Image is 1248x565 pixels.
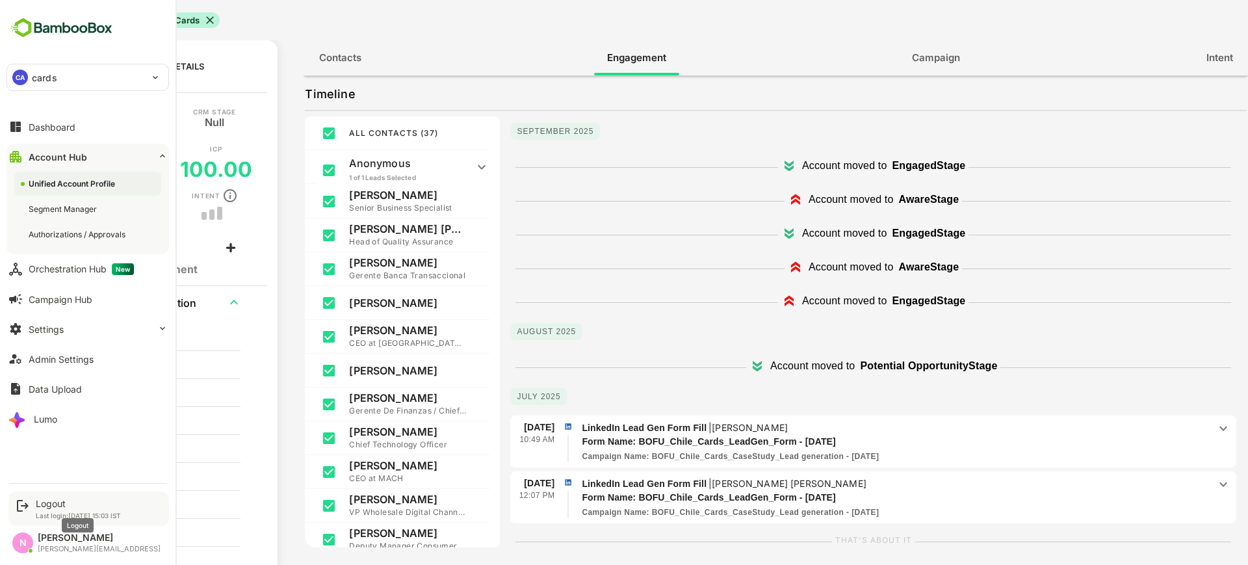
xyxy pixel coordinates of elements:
div: Primary Industry [53,383,185,393]
p: Senior Business Specialist [304,202,421,215]
p: Account moved to [757,293,841,309]
p: LinkedIn Lead Gen Form Fill [536,421,1163,435]
div: [PERSON_NAME] [38,532,161,544]
div: - [53,421,176,430]
div: Comments [44,239,87,250]
p: [PERSON_NAME] [666,422,742,433]
div: Settings [29,324,64,335]
p: ICP [164,146,176,152]
p: Aware Stage [853,192,914,207]
button: trend [179,211,183,215]
span: Cards [122,14,162,27]
p: CEO at MACH [304,472,421,485]
p: Account moved to [763,192,848,207]
p: July 2025 [465,388,521,405]
div: CAcards [7,64,168,90]
p: [DATE] [478,421,509,434]
button: Dashboard [6,114,169,140]
div: Company name [53,327,185,337]
p: | [661,422,744,433]
button: Settings [6,316,169,342]
span: Intent [1161,49,1188,66]
h5: 7.56 [45,201,88,226]
div: [PERSON_NAME][EMAIL_ADDRESS] [38,545,161,553]
div: [DOMAIN_NAME] [53,365,176,374]
div: - [53,449,176,458]
p: Account moved to [757,158,841,174]
div: Orchestration Hub [29,263,134,275]
h5: Engaged [46,115,90,125]
div: full width tabs example [258,40,1202,75]
img: BambooboxFullLogoMark.5f36c76dfaba33ec1ec1367b70bb1252.svg [6,16,116,40]
div: Unified Account Profile [29,178,118,189]
button: Lumo [6,406,169,432]
div: CA [12,70,28,85]
div: Dashboard [29,122,75,133]
p: Account [48,146,85,152]
h5: 35.29 [37,157,97,182]
p: Account Details [79,61,159,72]
p: [PERSON_NAME] [304,296,421,309]
div: N [12,532,33,553]
p: Aware Stage [853,259,914,275]
p: Engaged Stage [846,158,920,174]
p: Last login: [DATE] 15:03 IST [36,512,121,519]
p: [PERSON_NAME] [304,493,421,506]
button: Campaign Hub [6,286,169,312]
p: CRM Stage [148,109,190,115]
p: CEO at [GEOGRAPHIC_DATA] [GEOGRAPHIC_DATA] [304,337,421,350]
p: [PERSON_NAME] [304,425,421,438]
svg: Click to close Account details panel [103,12,118,28]
p: [PERSON_NAME] [304,527,421,540]
p: Timeline [259,84,309,105]
p: Gerente Banca Transaccional [304,269,421,282]
p: Chief Technology Officer [304,438,421,451]
p: 12:07 PM [474,490,510,503]
div: Current Deal Stage [53,467,185,477]
p: Intent [146,192,175,199]
p: [PERSON_NAME] [304,364,421,377]
h5: Null [159,115,179,125]
p: Account moved to [725,358,809,374]
button: Orchestration HubNew [6,256,169,282]
p: Stage [56,109,80,115]
span: Contacts [274,49,316,66]
p: BOFU_Chile_Cards_CaseStudy_Lead generation - Apr 23, 2025 [536,451,833,462]
p: Engaged Stage [846,293,920,309]
span: ALL CONTACTS ( 37 ) [304,128,393,138]
p: [PERSON_NAME] [PERSON_NAME] [304,222,421,235]
p: BOFU_Chile_Cards_LeadGen_Form - Apr 23, 2025 [536,491,1132,505]
p: Gerente De Finanzas / Chief Financial Officer [304,404,421,417]
img: linkedin.png [517,477,528,488]
div: Group Name [53,523,185,532]
button: back [12,10,32,30]
div: Parent Website [53,495,185,505]
p: Deputy Manager Consumer Credit & Risk for Business [304,540,421,553]
label: THAT'S ABOUT IT [790,533,866,547]
h1: No Comment [44,263,194,276]
div: Lumo [34,414,57,425]
p: Anonymous [304,157,421,170]
p: BOFU_Chile_Cards_CaseStudy_Lead generation - Apr 23, 2025 [536,506,833,518]
div: Segment Manager [29,204,99,215]
div: Admin Settings [29,354,94,365]
p: [DATE] [478,477,509,490]
div: Logout [36,498,121,509]
div: - [53,477,176,486]
div: Account Hub [29,151,87,163]
button: Account Hub [6,144,169,170]
p: [PERSON_NAME] [304,256,421,269]
div: Data Upload [29,384,82,395]
th: Organisation Information [27,286,166,317]
div: Banco Bci [53,337,176,347]
p: [PERSON_NAME] [304,391,421,404]
div: LinkedIn Lead Gen Form Fill|[PERSON_NAME] [PERSON_NAME]BOFU_Chile_Cards_LeadGen_Form - Apr 23, 20... [536,477,1186,518]
div: Account Funnel [53,411,185,421]
p: LinkedIn Lead Gen Form Fill [536,477,1163,491]
p: September 2025 [465,123,554,140]
button: Data Upload [6,376,169,402]
p: [PERSON_NAME] [PERSON_NAME] [666,478,821,489]
p: Engaged Stage [846,226,920,241]
div: - [53,393,176,402]
p: VP Wholesale Digital Channels [304,506,421,519]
